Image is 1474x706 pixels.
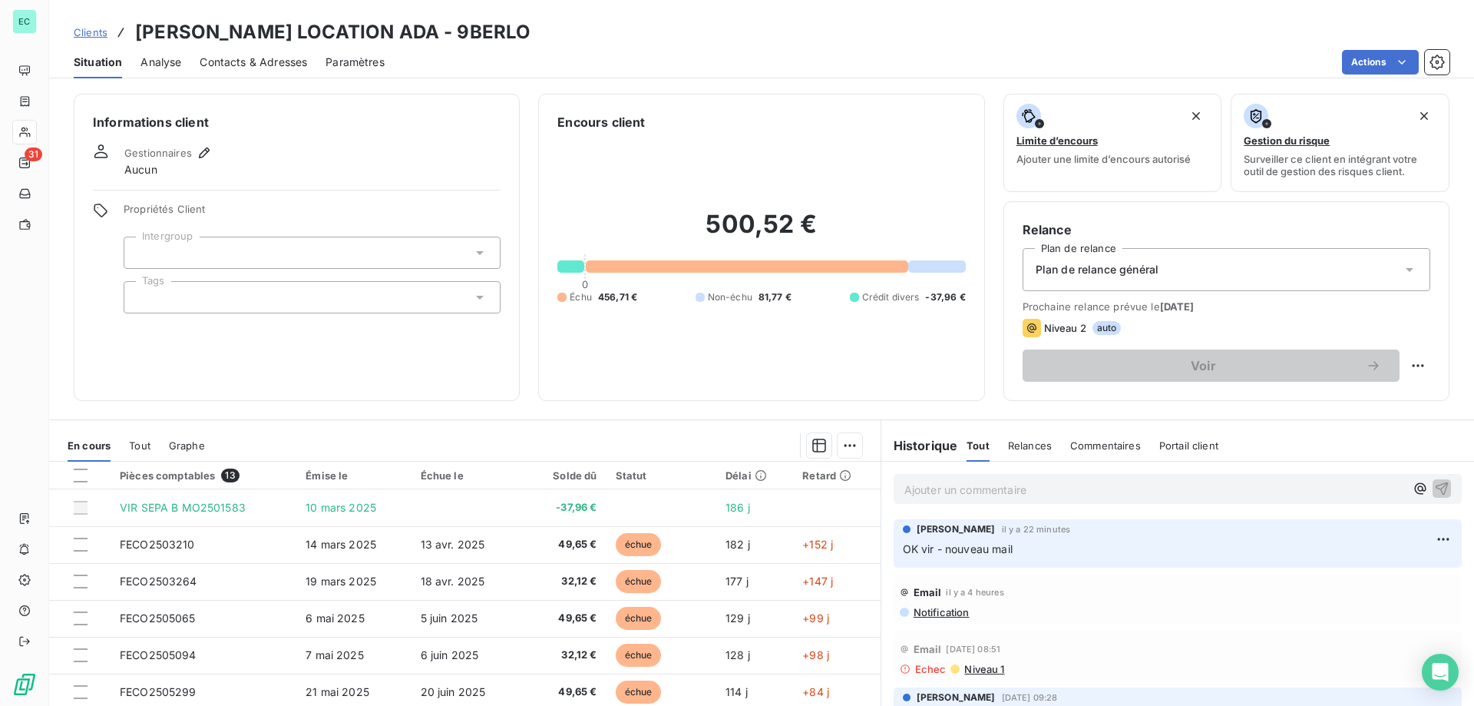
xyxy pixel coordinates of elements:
[725,685,748,698] span: 114 j
[1070,439,1141,452] span: Commentaires
[725,501,750,514] span: 186 j
[137,290,149,304] input: Ajouter une valeur
[1092,321,1122,335] span: auto
[802,575,833,588] span: +147 j
[946,588,1003,597] span: il y a 4 heures
[12,672,37,697] img: Logo LeanPay
[1041,360,1366,372] span: Voir
[124,203,501,224] span: Propriétés Client
[120,685,197,698] span: FECO2505299
[421,685,486,698] span: 20 juin 2025
[802,538,833,551] span: +152 j
[535,684,597,700] span: 49,65 €
[616,681,662,704] span: échue
[306,501,376,514] span: 10 mars 2025
[1244,153,1436,177] span: Surveiller ce client en intégrant votre outil de gestion des risques client.
[1342,50,1419,75] button: Actions
[1023,300,1430,313] span: Prochaine relance prévue le
[306,469,402,482] div: Émise le
[903,542,1013,555] span: OK vir - nouveau mail
[124,147,192,159] span: Gestionnaires
[725,575,749,588] span: 177 j
[68,439,111,452] span: En cours
[12,9,37,34] div: EC
[802,648,829,661] span: +98 j
[1044,322,1086,334] span: Niveau 2
[915,663,947,675] span: Echec
[557,209,965,255] h2: 500,52 €
[535,537,597,552] span: 49,65 €
[137,246,149,260] input: Ajouter une valeur
[25,147,42,161] span: 31
[758,290,792,304] span: 81,77 €
[917,522,996,536] span: [PERSON_NAME]
[421,575,485,588] span: 18 avr. 2025
[725,648,750,661] span: 128 j
[535,574,597,589] span: 32,12 €
[93,113,501,131] h6: Informations client
[946,645,1000,654] span: [DATE] 08:51
[221,469,239,482] span: 13
[862,290,920,304] span: Crédit divers
[169,439,205,452] span: Graphe
[535,648,597,663] span: 32,12 €
[200,55,307,70] span: Contacts & Adresses
[802,469,871,482] div: Retard
[1023,220,1430,239] h6: Relance
[120,538,195,551] span: FECO2503210
[917,691,996,704] span: [PERSON_NAME]
[725,469,784,482] div: Délai
[570,290,592,304] span: Échu
[1244,134,1330,147] span: Gestion du risque
[1008,439,1052,452] span: Relances
[120,575,197,588] span: FECO2503264
[120,612,196,625] span: FECO2505065
[582,278,588,290] span: 0
[306,612,365,625] span: 6 mai 2025
[963,663,1004,675] span: Niveau 1
[1002,525,1071,534] span: il y a 22 minutes
[1159,439,1218,452] span: Portail client
[1016,153,1191,165] span: Ajouter une limite d’encours autorisé
[616,644,662,667] span: échue
[421,648,479,661] span: 6 juin 2025
[912,606,970,618] span: Notification
[120,469,287,482] div: Pièces comptables
[306,538,376,551] span: 14 mars 2025
[535,500,597,515] span: -37,96 €
[598,290,637,304] span: 456,71 €
[306,685,369,698] span: 21 mai 2025
[557,113,645,131] h6: Encours client
[967,439,990,452] span: Tout
[326,55,385,70] span: Paramètres
[914,643,942,655] span: Email
[74,25,107,40] a: Clients
[306,575,376,588] span: 19 mars 2025
[925,290,965,304] span: -37,96 €
[1002,693,1058,702] span: [DATE] 09:28
[616,533,662,556] span: échue
[124,162,157,177] span: Aucun
[1422,654,1459,691] div: Open Intercom Messenger
[1231,94,1449,192] button: Gestion du risqueSurveiller ce client en intégrant votre outil de gestion des risques client.
[535,469,597,482] div: Solde dû
[616,469,708,482] div: Statut
[914,586,942,598] span: Email
[708,290,752,304] span: Non-échu
[802,612,829,625] span: +99 j
[802,685,829,698] span: +84 j
[74,55,122,70] span: Situation
[725,538,750,551] span: 182 j
[140,55,181,70] span: Analyse
[616,570,662,593] span: échue
[74,26,107,38] span: Clients
[306,648,364,661] span: 7 mai 2025
[421,538,485,551] span: 13 avr. 2025
[616,607,662,630] span: échue
[120,501,246,514] span: VIR SEPA B MO2501583
[421,612,478,625] span: 5 juin 2025
[135,18,530,46] h3: [PERSON_NAME] LOCATION ADA - 9BERLO
[120,648,197,661] span: FECO2505094
[725,612,750,625] span: 129 j
[1036,262,1158,277] span: Plan de relance général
